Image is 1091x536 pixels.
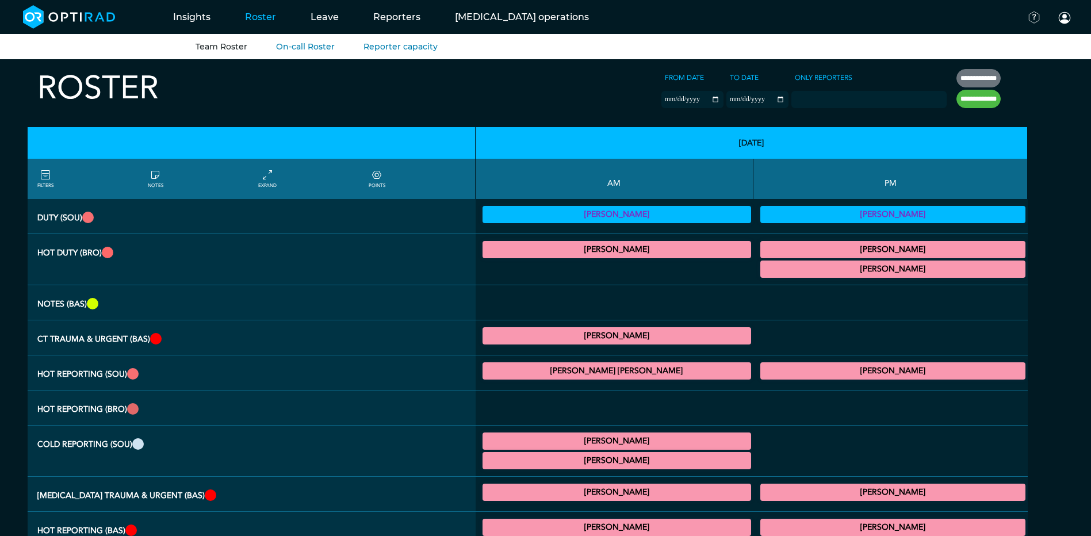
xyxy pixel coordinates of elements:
a: Reporter capacity [363,41,438,52]
summary: [PERSON_NAME] [484,520,750,534]
summary: [PERSON_NAME] [762,208,1023,221]
a: show/hide notes [148,169,163,189]
summary: [PERSON_NAME] [484,208,750,221]
div: Vetting 09:00 - 13:00 [483,206,752,223]
summary: [PERSON_NAME] [762,364,1023,378]
div: CT Trauma & Urgent/MRI Trauma & Urgent 09:00 - 13:00 [483,519,752,536]
th: NOTES (BAS) [28,285,476,320]
summary: [PERSON_NAME] [762,243,1023,256]
a: FILTERS [37,169,53,189]
img: brand-opti-rad-logos-blue-and-white-d2f68631ba2948856bd03f2d395fb146ddc8fb01b4b6e9315ea85fa773367... [23,5,116,29]
h2: Roster [37,69,159,108]
summary: [PERSON_NAME] [762,520,1023,534]
div: MRI Trauma & Urgent 09:00 - 13:00 [483,484,752,501]
summary: [PERSON_NAME] [484,454,750,468]
div: CT Trauma & Urgent 09:00 - 13:00 [483,327,752,344]
summary: [PERSON_NAME] [762,485,1023,499]
th: Duty (SOU) [28,199,476,234]
div: MRI Trauma & Urgent 13:00 - 17:00 [760,484,1025,501]
a: On-call Roster [276,41,335,52]
a: collapse/expand expected points [369,169,385,189]
summary: [PERSON_NAME] [484,329,750,343]
input: null [793,93,850,103]
label: Only Reporters [791,69,856,86]
div: MRI Trauma & Urgent/CT Trauma & Urgent 13:00 - 17:00 [760,362,1025,380]
div: Vetting (30 PF Points) 13:00 - 17:00 [760,206,1025,223]
th: CT Trauma & Urgent (BAS) [28,320,476,355]
label: From date [661,69,707,86]
summary: [PERSON_NAME] [484,434,750,448]
div: General MRI/General CT 11:00 - 13:00 [483,452,752,469]
th: PM [753,159,1027,199]
a: Team Roster [196,41,247,52]
th: Hot Reporting (BRO) [28,390,476,426]
div: CT Trauma & Urgent/MRI Trauma & Urgent 13:00 - 17:00 [760,241,1025,258]
summary: [PERSON_NAME] [484,243,750,256]
th: Hot Duty (BRO) [28,234,476,285]
th: AM [476,159,754,199]
div: General CT/General MRI 09:00 - 11:00 [483,432,752,450]
th: [DATE] [476,127,1028,159]
div: CT Trauma & Urgent/MRI Trauma & Urgent 09:00 - 13:00 [483,362,752,380]
a: collapse/expand entries [258,169,277,189]
summary: [PERSON_NAME] [PERSON_NAME] [484,364,750,378]
th: Cold Reporting (SOU) [28,426,476,477]
th: MRI Trauma & Urgent (BAS) [28,477,476,512]
div: CT Trauma & Urgent/MRI Trauma & Urgent 17:00 - 20:00 [760,261,1025,278]
th: Hot Reporting (SOU) [28,355,476,390]
summary: [PERSON_NAME] [762,262,1023,276]
summary: [PERSON_NAME] [484,485,750,499]
div: CT Trauma & Urgent/MRI Trauma & Urgent 13:00 - 17:00 [760,519,1025,536]
div: CT Trauma & Urgent/MRI Trauma & Urgent 08:00 - 13:00 [483,241,752,258]
label: To date [726,69,762,86]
